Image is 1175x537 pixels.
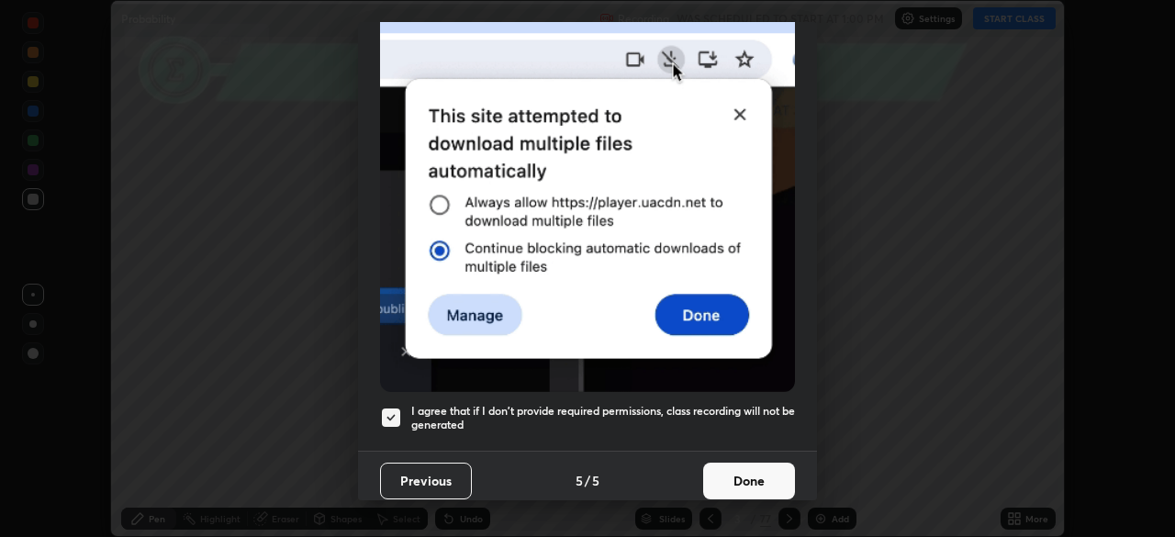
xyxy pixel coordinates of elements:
[411,404,795,432] h5: I agree that if I don't provide required permissions, class recording will not be generated
[585,471,590,490] h4: /
[380,463,472,499] button: Previous
[703,463,795,499] button: Done
[576,471,583,490] h4: 5
[592,471,599,490] h4: 5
